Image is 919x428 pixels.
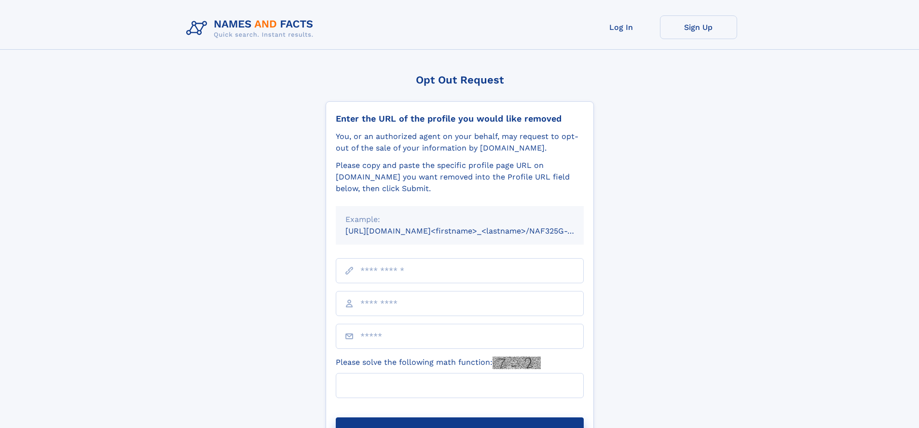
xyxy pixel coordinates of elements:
[336,131,584,154] div: You, or an authorized agent on your behalf, may request to opt-out of the sale of your informatio...
[336,113,584,124] div: Enter the URL of the profile you would like removed
[336,357,541,369] label: Please solve the following math function:
[660,15,737,39] a: Sign Up
[336,160,584,194] div: Please copy and paste the specific profile page URL on [DOMAIN_NAME] you want removed into the Pr...
[345,214,574,225] div: Example:
[583,15,660,39] a: Log In
[326,74,594,86] div: Opt Out Request
[182,15,321,41] img: Logo Names and Facts
[345,226,602,235] small: [URL][DOMAIN_NAME]<firstname>_<lastname>/NAF325G-xxxxxxxx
